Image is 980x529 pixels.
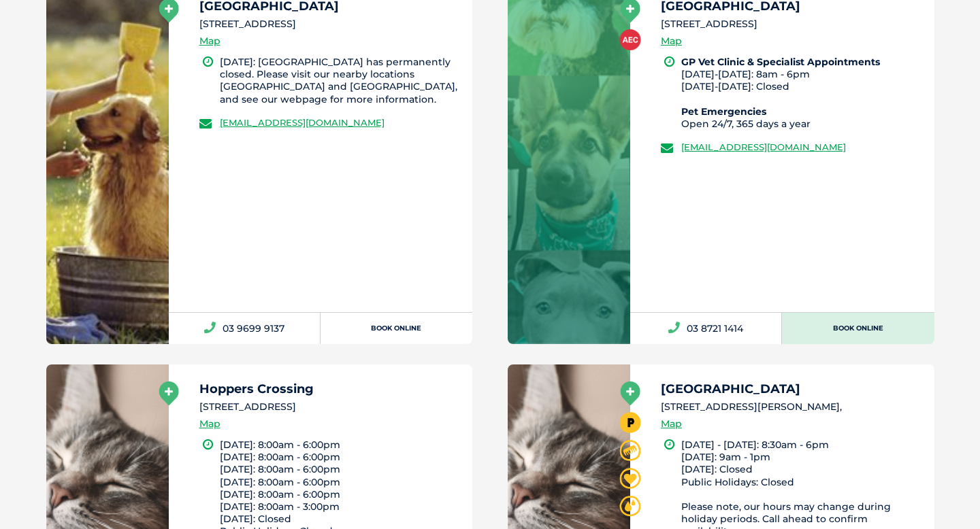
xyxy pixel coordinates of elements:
h5: [GEOGRAPHIC_DATA] [661,383,922,395]
li: [STREET_ADDRESS] [661,17,922,31]
a: [EMAIL_ADDRESS][DOMAIN_NAME] [220,117,385,128]
li: [STREET_ADDRESS] [199,400,461,414]
a: [EMAIL_ADDRESS][DOMAIN_NAME] [681,141,846,152]
a: Map [661,416,682,432]
a: 03 9699 9137 [169,313,321,344]
a: Map [199,33,220,49]
li: [DATE]: [GEOGRAPHIC_DATA] has permanently closed. Please visit our nearby locations [GEOGRAPHIC_D... [220,56,461,105]
a: Map [199,416,220,432]
h5: Hoppers Crossing [199,383,461,395]
a: 03 8721 1414 [630,313,782,344]
a: Book Online [321,313,472,344]
li: [STREET_ADDRESS] [199,17,461,31]
b: GP Vet Clinic & Specialist Appointments [681,56,880,68]
li: [STREET_ADDRESS][PERSON_NAME], [661,400,922,414]
a: Map [661,33,682,49]
li: [DATE]-[DATE]: 8am - 6pm [DATE]-[DATE]: Closed Open 24/7, 365 days a year [681,56,922,130]
a: Book Online [782,313,934,344]
b: Pet Emergencies [681,105,766,118]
